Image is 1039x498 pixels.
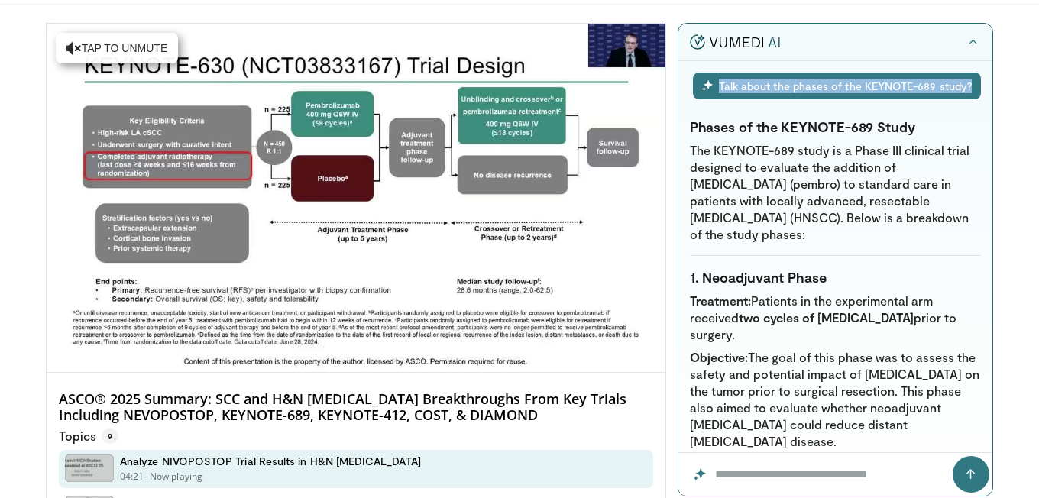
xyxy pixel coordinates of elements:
p: - Now playing [144,470,203,483]
li: The goal of this phase was to assess the safety and potential impact of [MEDICAL_DATA] on the tum... [690,349,981,450]
strong: two cycles of [MEDICAL_DATA] [739,310,914,325]
strong: Treatment: [690,293,751,308]
p: Topics [59,428,118,444]
h3: Phases of the KEYNOTE-689 Study [690,118,981,136]
span: 9 [102,428,118,444]
input: Question for the AI [678,453,992,496]
div: Talk about the phases of the KEYNOTE-689 study? [693,73,981,99]
strong: Objective: [690,350,748,364]
video-js: Video Player [47,24,665,373]
strong: 1. Neoadjuvant Phase [690,269,827,286]
li: Patients in the experimental arm received prior to surgery. [690,293,981,343]
h4: Analyze NIVOPOSTOP Trial Results in H&N [MEDICAL_DATA] [120,454,421,468]
p: 04:21 [120,470,144,483]
button: Tap to unmute [56,33,178,63]
img: vumedi-ai-logo.v2.svg [690,34,780,50]
p: The KEYNOTE-689 study is a Phase III clinical trial designed to evaluate the addition of [MEDICAL... [690,142,981,243]
h4: ASCO® 2025 Summary: SCC and H&N [MEDICAL_DATA] Breakthroughs From Key Trials Including NEVOPOSTOP... [59,391,653,424]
